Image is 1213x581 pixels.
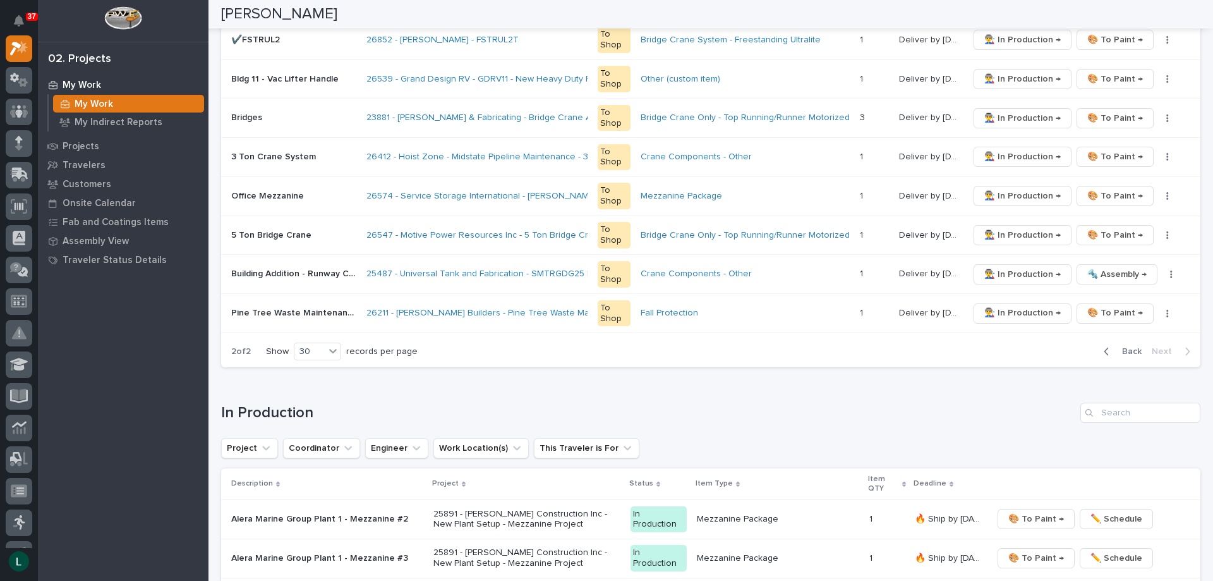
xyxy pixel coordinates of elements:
[38,212,208,231] a: Fab and Coatings Items
[221,336,261,367] p: 2 of 2
[38,193,208,212] a: Onsite Calendar
[366,74,654,85] a: 26539 - Grand Design RV - GDRV11 - New Heavy Duty PWI Built Vucuum
[697,514,859,525] p: Mezzanine Package
[641,152,752,162] a: Crane Components - Other
[221,255,1200,294] tr: Building Addition - Runway Crane RailBuilding Addition - Runway Crane Rail 25487 - Universal Tank...
[984,111,1061,126] span: 👨‍🏭 In Production →
[641,191,722,202] a: Mezzanine Package
[1080,509,1153,529] button: ✏️ Schedule
[696,477,733,491] p: Item Type
[221,5,337,23] h2: [PERSON_NAME]
[598,66,631,92] div: To Shop
[231,305,359,319] p: Pine Tree Waste Maintenance Garage - Fall Protection, Drops, Bracing
[534,438,639,458] button: This Traveler is For
[38,231,208,250] a: Assembly View
[38,137,208,156] a: Projects
[221,138,1200,177] tr: 3 Ton Crane System3 Ton Crane System 26412 - Hoist Zone - Midstate Pipeline Maintenance - 3 Ton C...
[231,228,314,241] p: 5 Ton Bridge Crane
[1087,32,1143,47] span: 🎨 To Paint →
[366,230,604,241] a: 26547 - Motive Power Resources Inc - 5 Ton Bridge Crane
[1077,147,1154,167] button: 🎨 To Paint →
[869,511,875,525] p: 1
[860,71,866,85] p: 1
[915,511,985,525] p: 🔥 Ship by [DATE]
[1077,108,1154,128] button: 🎨 To Paint →
[1080,403,1200,423] div: Search
[221,499,1200,539] tr: Alera Marine Group Plant 1 - Mezzanine #225891 - [PERSON_NAME] Construction Inc - New Plant Setup...
[221,20,1200,59] tr: ✔️FSTRUL2✔️FSTRUL2 26852 - [PERSON_NAME] - FSTRUL2T To ShopBridge Crane System - Freestanding Ult...
[63,179,111,190] p: Customers
[899,71,962,85] p: Deliver by 10/24/25
[984,228,1061,243] span: 👨‍🏭 In Production →
[869,551,875,564] p: 1
[598,222,631,248] div: To Shop
[697,553,859,564] p: Mezzanine Package
[231,553,423,564] p: Alera Marine Group Plant 1 - Mezzanine #3
[294,345,325,358] div: 30
[104,6,142,30] img: Workspace Logo
[899,188,962,202] p: Deliver by 11/3/25
[231,149,318,162] p: 3 Ton Crane System
[1077,264,1157,284] button: 🔩 Assembly →
[641,35,821,46] a: Bridge Crane System - Freestanding Ultralite
[860,149,866,162] p: 1
[598,105,631,131] div: To Shop
[974,303,1071,324] button: 👨‍🏭 In Production →
[1114,346,1142,357] span: Back
[915,551,985,564] p: 🔥 Ship by [DATE]
[1087,228,1143,243] span: 🎨 To Paint →
[1077,303,1154,324] button: 🎨 To Paint →
[860,228,866,241] p: 1
[984,71,1061,87] span: 👨‍🏭 In Production →
[899,32,962,46] p: Deliver by 10/21/25
[231,266,359,279] p: Building Addition - Runway Crane Rail
[1008,511,1064,527] span: 🎨 To Paint →
[38,250,208,269] a: Traveler Status Details
[231,71,341,85] p: Bldg 11 - Vac Lifter Handle
[231,110,265,123] p: Bridges
[1087,149,1143,164] span: 🎨 To Paint →
[899,266,962,279] p: Deliver by 11/10/25
[974,147,1071,167] button: 👨‍🏭 In Production →
[1090,551,1142,566] span: ✏️ Schedule
[366,113,619,123] a: 23881 - [PERSON_NAME] & Fabricating - Bridge Crane Addition
[899,149,962,162] p: Deliver by 11/3/25
[75,99,113,110] p: My Work
[641,269,752,279] a: Crane Components - Other
[221,404,1075,422] h1: In Production
[1094,346,1147,357] button: Back
[974,108,1071,128] button: 👨‍🏭 In Production →
[38,156,208,174] a: Travelers
[631,506,687,533] div: In Production
[75,117,162,128] p: My Indirect Reports
[16,15,32,35] div: Notifications37
[860,188,866,202] p: 1
[1087,188,1143,204] span: 🎨 To Paint →
[641,113,850,123] a: Bridge Crane Only - Top Running/Runner Motorized
[998,509,1075,529] button: 🎨 To Paint →
[221,59,1200,99] tr: Bldg 11 - Vac Lifter HandleBldg 11 - Vac Lifter Handle 26539 - Grand Design RV - GDRV11 - New Hea...
[366,35,519,46] a: 26852 - [PERSON_NAME] - FSTRUL2T
[1087,267,1147,282] span: 🔩 Assembly →
[63,141,99,152] p: Projects
[899,228,962,241] p: Deliver by 11/4/25
[346,346,418,357] p: records per page
[433,438,529,458] button: Work Location(s)
[28,12,36,21] p: 37
[1152,346,1180,357] span: Next
[63,160,106,171] p: Travelers
[6,8,32,34] button: Notifications
[984,305,1061,321] span: 👨‍🏭 In Production →
[598,300,631,327] div: To Shop
[231,514,423,525] p: Alera Marine Group Plant 1 - Mezzanine #2
[6,548,32,575] button: users-avatar
[49,95,208,113] a: My Work
[974,186,1071,206] button: 👨‍🏭 In Production →
[63,198,136,209] p: Onsite Calendar
[63,255,167,266] p: Traveler Status Details
[1147,346,1200,357] button: Next
[63,236,129,247] p: Assembly View
[974,69,1071,89] button: 👨‍🏭 In Production →
[1080,548,1153,568] button: ✏️ Schedule
[48,52,111,66] div: 02. Projects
